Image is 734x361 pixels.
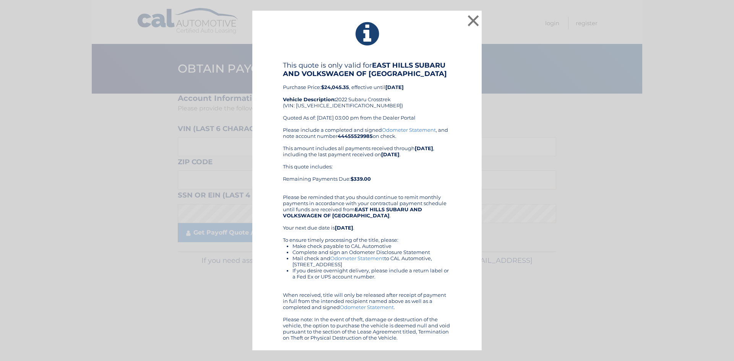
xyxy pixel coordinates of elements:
[338,133,373,139] b: 44455529985
[292,255,451,267] li: Mail check and to CAL Automotive, [STREET_ADDRESS]
[283,206,422,219] b: EAST HILLS SUBARU AND VOLKSWAGEN OF [GEOGRAPHIC_DATA]
[283,61,451,78] h4: This quote is only valid for
[292,267,451,280] li: If you desire overnight delivery, please include a return label or a Fed Ex or UPS account number.
[283,61,451,127] div: Purchase Price: , effective until 2022 Subaru Crosstrek (VIN: [US_VEHICLE_IDENTIFICATION_NUMBER])...
[283,61,447,78] b: EAST HILLS SUBARU AND VOLKSWAGEN OF [GEOGRAPHIC_DATA]
[340,304,394,310] a: Odometer Statement
[466,13,481,28] button: ×
[330,255,384,261] a: Odometer Statement
[292,243,451,249] li: Make check payable to CAL Automotive
[335,225,353,231] b: [DATE]
[415,145,433,151] b: [DATE]
[283,164,451,188] div: This quote includes: Remaining Payments Due:
[351,176,371,182] b: $339.00
[385,84,404,90] b: [DATE]
[381,151,399,157] b: [DATE]
[321,84,349,90] b: $24,045.35
[283,96,336,102] strong: Vehicle Description:
[292,249,451,255] li: Complete and sign an Odometer Disclosure Statement
[382,127,436,133] a: Odometer Statement
[283,127,451,341] div: Please include a completed and signed , and note account number on check. This amount includes al...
